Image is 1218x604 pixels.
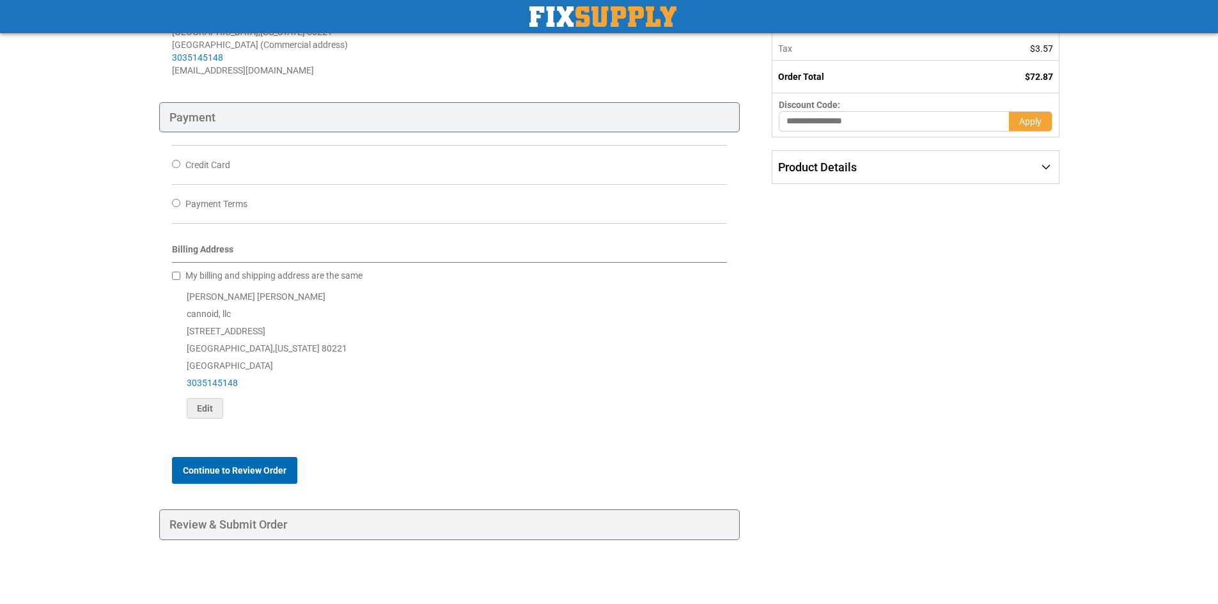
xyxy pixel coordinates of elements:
th: Tax [772,37,969,61]
div: Review & Submit Order [159,509,740,540]
span: My billing and shipping address are the same [185,270,363,281]
div: Billing Address [172,243,728,263]
button: Continue to Review Order [172,457,297,484]
span: Discount Code: [779,100,840,110]
div: Payment [159,102,740,133]
span: $72.87 [1025,72,1053,82]
a: store logo [529,6,676,27]
span: Continue to Review Order [183,465,286,476]
button: Edit [187,398,223,419]
span: Edit [197,403,213,414]
span: Apply [1019,116,1042,127]
span: [US_STATE] [260,27,305,37]
img: Fix Industrial Supply [529,6,676,27]
span: Payment Terms [185,199,247,209]
span: [EMAIL_ADDRESS][DOMAIN_NAME] [172,65,314,75]
button: Apply [1009,111,1052,132]
a: 3035145148 [172,52,223,63]
a: 3035145148 [187,378,238,388]
strong: Order Total [778,72,824,82]
span: $3.57 [1030,43,1053,54]
span: Credit Card [185,160,230,170]
span: Product Details [778,160,857,174]
span: [US_STATE] [275,343,320,353]
div: [PERSON_NAME] [PERSON_NAME] cannoid, llc [STREET_ADDRESS] [GEOGRAPHIC_DATA] , 80221 [GEOGRAPHIC_D... [172,288,728,419]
